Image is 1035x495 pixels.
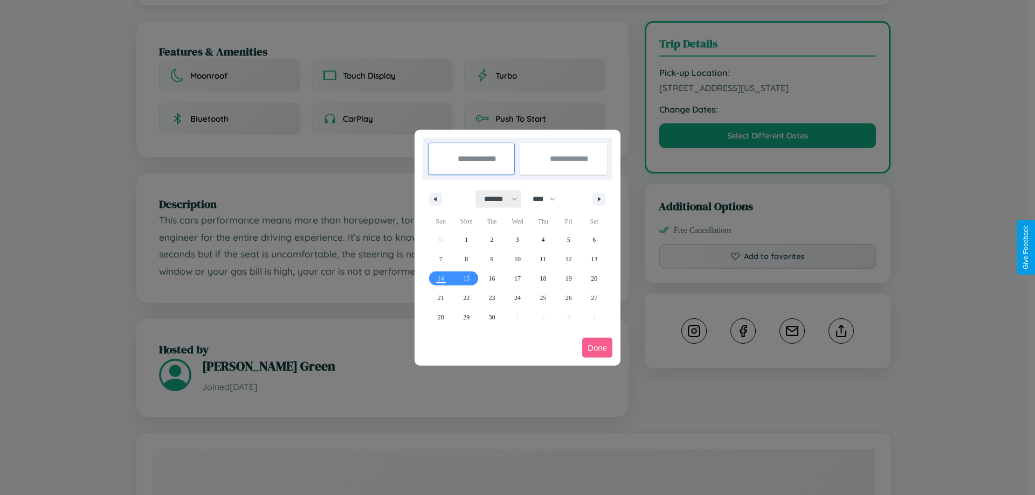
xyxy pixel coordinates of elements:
span: 17 [514,269,521,288]
span: 18 [540,269,546,288]
span: 24 [514,288,521,308]
button: 11 [530,249,556,269]
button: 26 [556,288,581,308]
button: 23 [479,288,505,308]
span: 19 [565,269,572,288]
span: 27 [591,288,597,308]
button: 16 [479,269,505,288]
span: 9 [491,249,494,269]
button: 15 [453,269,479,288]
span: 25 [540,288,546,308]
button: 14 [428,269,453,288]
span: 1 [465,230,468,249]
button: 6 [582,230,607,249]
span: 16 [489,269,495,288]
span: 23 [489,288,495,308]
button: 5 [556,230,581,249]
button: 28 [428,308,453,327]
span: 7 [439,249,443,269]
span: 20 [591,269,597,288]
span: Fri [556,213,581,230]
span: 11 [540,249,547,269]
span: Wed [505,213,530,230]
button: 1 [453,230,479,249]
button: 19 [556,269,581,288]
button: 18 [530,269,556,288]
button: 2 [479,230,505,249]
span: 13 [591,249,597,269]
button: 10 [505,249,530,269]
button: 17 [505,269,530,288]
span: Mon [453,213,479,230]
button: 12 [556,249,581,269]
button: 29 [453,308,479,327]
span: 21 [438,288,444,308]
span: Tue [479,213,505,230]
span: Sat [582,213,607,230]
span: 8 [465,249,468,269]
span: 22 [463,288,470,308]
button: 4 [530,230,556,249]
span: 10 [514,249,521,269]
button: 30 [479,308,505,327]
button: 25 [530,288,556,308]
span: Sun [428,213,453,230]
span: 3 [516,230,519,249]
span: 30 [489,308,495,327]
span: 6 [592,230,596,249]
button: 21 [428,288,453,308]
button: 13 [582,249,607,269]
span: Thu [530,213,556,230]
span: 2 [491,230,494,249]
span: 29 [463,308,470,327]
span: 12 [565,249,572,269]
span: 4 [541,230,544,249]
span: 15 [463,269,470,288]
button: 7 [428,249,453,269]
button: Done [582,338,612,358]
span: 26 [565,288,572,308]
button: 22 [453,288,479,308]
button: 9 [479,249,505,269]
button: 8 [453,249,479,269]
button: 3 [505,230,530,249]
button: 24 [505,288,530,308]
span: 14 [438,269,444,288]
span: 28 [438,308,444,327]
div: Give Feedback [1022,226,1030,269]
button: 20 [582,269,607,288]
button: 27 [582,288,607,308]
span: 5 [567,230,570,249]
